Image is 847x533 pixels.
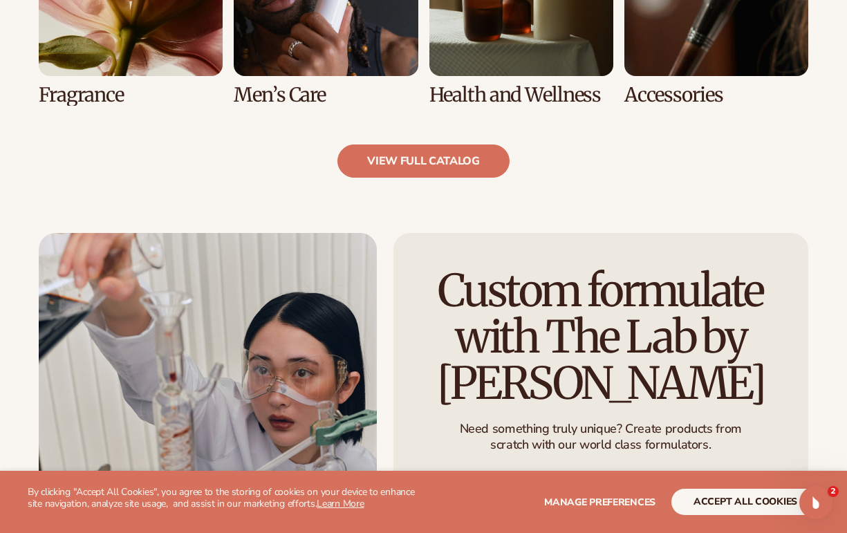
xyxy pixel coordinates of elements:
[671,489,819,515] button: accept all cookies
[460,437,742,453] p: scratch with our world class formulators.
[460,421,742,437] p: Need something truly unique? Create products from
[337,144,510,178] a: view full catalog
[544,496,655,509] span: Manage preferences
[28,487,424,510] p: By clicking "Accept All Cookies", you agree to the storing of cookies on your device to enhance s...
[828,486,839,497] span: 2
[799,486,832,519] iframe: Intercom live chat
[414,268,788,407] h2: Custom formulate with The Lab by [PERSON_NAME]
[317,497,364,510] a: Learn More
[544,489,655,515] button: Manage preferences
